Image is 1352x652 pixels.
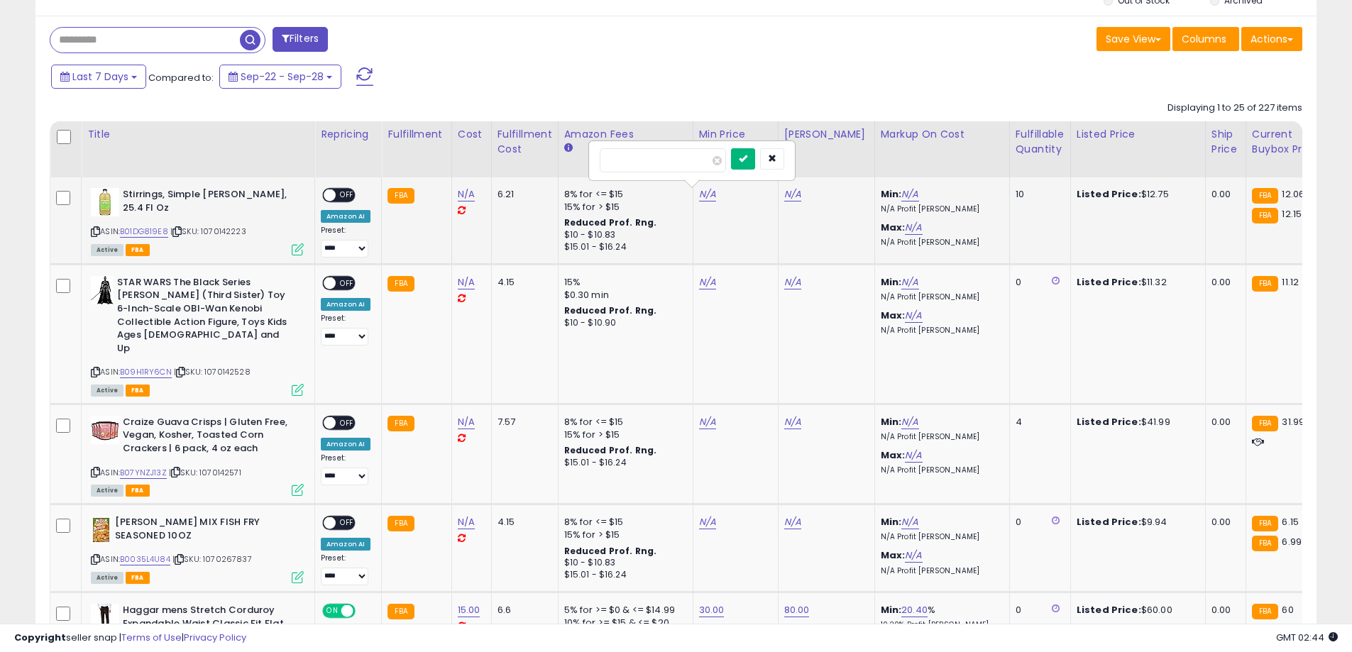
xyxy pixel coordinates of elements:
[321,314,370,346] div: Preset:
[321,226,370,258] div: Preset:
[321,210,370,223] div: Amazon AI
[1252,127,1325,157] div: Current Buybox Price
[564,516,682,529] div: 8% for <= $15
[1077,516,1194,529] div: $9.94
[14,631,246,645] div: seller snap | |
[458,603,480,617] a: 15.00
[905,309,922,323] a: N/A
[388,604,414,619] small: FBA
[699,275,716,289] a: N/A
[881,309,906,322] b: Max:
[881,603,902,617] b: Min:
[901,415,918,429] a: N/A
[174,366,251,377] span: | SKU: 1070142528
[564,569,682,581] div: $15.01 - $16.24
[1077,276,1194,289] div: $11.32
[1016,604,1060,617] div: 0
[881,326,999,336] p: N/A Profit [PERSON_NAME]
[241,70,324,84] span: Sep-22 - Sep-28
[564,241,682,253] div: $15.01 - $16.24
[1077,127,1199,142] div: Listed Price
[564,216,657,228] b: Reduced Prof. Rng.
[564,429,682,441] div: 15% for > $15
[699,187,716,201] a: N/A
[91,276,304,394] div: ASIN:
[784,127,869,142] div: [PERSON_NAME]
[115,516,287,546] b: [PERSON_NAME] MIX FISH FRY SEASONED 10OZ
[564,457,682,469] div: $15.01 - $16.24
[1077,187,1141,201] b: Listed Price:
[784,415,801,429] a: N/A
[1077,603,1141,617] b: Listed Price:
[148,71,214,84] span: Compared to:
[1167,101,1302,115] div: Displaying 1 to 25 of 227 items
[881,566,999,576] p: N/A Profit [PERSON_NAME]
[901,187,918,201] a: N/A
[458,275,475,289] a: N/A
[1252,536,1278,551] small: FBA
[1211,516,1235,529] div: 0.00
[881,275,902,289] b: Min:
[564,289,682,302] div: $0.30 min
[1016,516,1060,529] div: 0
[458,415,475,429] a: N/A
[881,238,999,248] p: N/A Profit [PERSON_NAME]
[91,485,123,497] span: All listings currently available for purchase on Amazon
[321,438,370,451] div: Amazon AI
[901,275,918,289] a: N/A
[123,188,295,218] b: Stirrings, Simple [PERSON_NAME], 25.4 Fl Oz
[881,292,999,302] p: N/A Profit [PERSON_NAME]
[91,604,119,632] img: 31uw1ChxD2L._SL40_.jpg
[1172,27,1239,51] button: Columns
[184,631,246,644] a: Privacy Policy
[388,416,414,431] small: FBA
[91,516,111,544] img: 51Y2VaPS9VL._SL40_.jpg
[91,416,119,444] img: 41XXmIP-0QL._SL40_.jpg
[1252,208,1278,223] small: FBA
[784,187,801,201] a: N/A
[905,548,922,563] a: N/A
[172,553,252,565] span: | SKU: 1070267837
[564,529,682,541] div: 15% for > $15
[388,188,414,204] small: FBA
[498,516,547,529] div: 4.15
[336,417,358,429] span: OFF
[1211,188,1235,201] div: 0.00
[1276,631,1338,644] span: 2025-10-6 02:44 GMT
[881,532,999,542] p: N/A Profit [PERSON_NAME]
[901,603,928,617] a: 20.40
[1252,276,1278,292] small: FBA
[1077,416,1194,429] div: $41.99
[564,304,657,316] b: Reduced Prof. Rng.
[388,276,414,292] small: FBA
[336,517,358,529] span: OFF
[881,187,902,201] b: Min:
[699,127,772,142] div: Min Price
[458,515,475,529] a: N/A
[1282,515,1299,529] span: 6.15
[126,385,150,397] span: FBA
[117,276,290,358] b: STAR WARS The Black Series [PERSON_NAME] (Third Sister) Toy 6-Inch-Scale OBI-Wan Kenobi Collectib...
[881,204,999,214] p: N/A Profit [PERSON_NAME]
[784,603,810,617] a: 80.00
[91,416,304,494] div: ASIN:
[699,603,725,617] a: 30.00
[458,187,475,201] a: N/A
[388,127,445,142] div: Fulfillment
[564,276,682,289] div: 15%
[72,70,128,84] span: Last 7 Days
[881,604,999,630] div: %
[126,572,150,584] span: FBA
[564,444,657,456] b: Reduced Prof. Rng.
[905,221,922,235] a: N/A
[1077,188,1194,201] div: $12.75
[699,415,716,429] a: N/A
[51,65,146,89] button: Last 7 Days
[564,229,682,241] div: $10 - $10.83
[881,415,902,429] b: Min:
[123,416,295,459] b: Craize Guava Crisps | Gluten Free, Vegan, Kosher, Toasted Corn Crackers | 6 pack, 4 oz each
[321,553,370,585] div: Preset:
[120,226,168,238] a: B01DG819E8
[901,515,918,529] a: N/A
[1016,127,1065,157] div: Fulfillable Quantity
